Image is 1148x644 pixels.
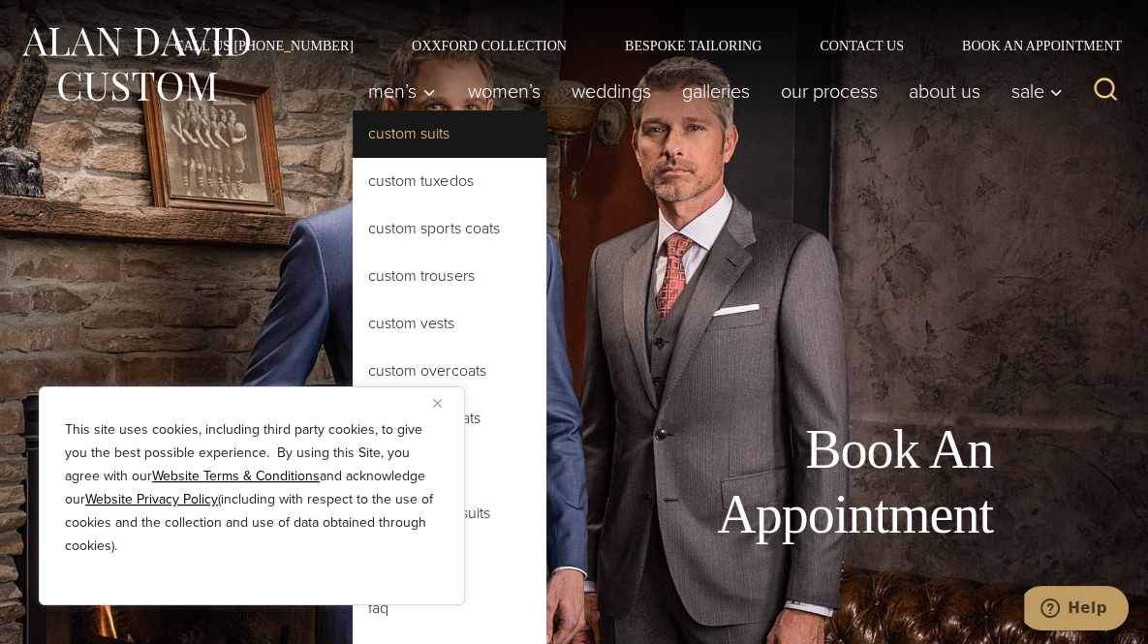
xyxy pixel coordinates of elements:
a: Oxxford Collection [383,39,596,52]
nav: Secondary Navigation [145,39,1129,52]
a: FAQ [353,585,546,631]
p: This site uses cookies, including third party cookies, to give you the best possible experience. ... [65,418,439,558]
a: Contact Us [791,39,933,52]
iframe: Opens a widget where you can chat to one of our agents [1024,586,1129,634]
a: Custom Trousers [353,253,546,299]
a: weddings [555,72,666,110]
a: Galleries [666,72,764,110]
button: Men’s sub menu toggle [353,72,451,110]
a: Bespoke Tailoring [596,39,791,52]
button: Close [433,391,456,414]
a: Call Us [PHONE_NUMBER] [145,39,383,52]
a: Custom Sports Coats [353,205,546,252]
nav: Primary Navigation [353,72,1072,110]
h1: Book An Appointment [557,417,993,547]
a: Website Terms & Conditions [152,466,320,486]
a: About Us [892,72,995,110]
img: Close [433,399,442,408]
a: Custom Suits [353,110,546,157]
a: Our Process [764,72,892,110]
a: Custom Tuxedos [353,158,546,204]
a: Website Privacy Policy [85,489,218,509]
a: Book an Appointment [933,39,1129,52]
button: Sale sub menu toggle [995,72,1072,110]
a: Custom Overcoats [353,348,546,394]
a: Women’s [451,72,555,110]
img: Alan David Custom [19,21,252,107]
a: Custom Vests [353,300,546,347]
button: View Search Form [1082,68,1129,114]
